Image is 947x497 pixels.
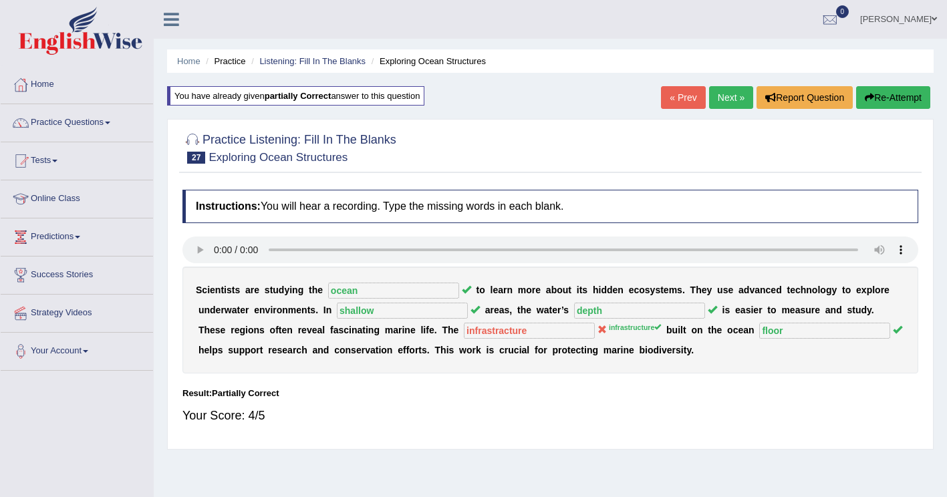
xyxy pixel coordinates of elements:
b: t [270,285,273,295]
b: e [254,285,259,295]
b: . [434,325,437,335]
b: e [493,285,498,295]
span: 0 [836,5,849,18]
b: i [751,305,753,315]
b: s [310,305,315,315]
b: e [272,345,277,355]
a: Home [1,66,153,100]
a: Listening: Fill In The Blanks [259,56,366,66]
b: e [282,345,287,355]
b: l [680,325,683,335]
a: Success Stories [1,257,153,290]
b: a [370,345,376,355]
h4: You will hear a recording. Type the missing words in each blank. [182,190,918,223]
b: d [776,285,782,295]
b: o [270,325,276,335]
b: a [312,345,317,355]
b: o [691,325,697,335]
input: blank [759,323,890,339]
b: e [210,285,215,295]
b: n [618,285,624,295]
b: e [398,345,403,355]
b: s [259,325,265,335]
b: r [298,325,301,335]
button: Report Question [757,86,853,109]
a: Predictions [1,218,153,252]
b: c [766,285,771,295]
a: Practice Questions [1,104,153,138]
b: a [743,325,749,335]
b: f [426,325,429,335]
b: t [852,305,855,315]
b: h [593,285,599,295]
span: 27 [187,152,205,164]
b: g [298,285,304,295]
b: e [790,305,795,315]
b: s [645,285,650,295]
b: b [551,285,557,295]
b: x [861,285,867,295]
b: f [330,325,333,335]
b: i [577,285,579,295]
b: i [378,345,381,355]
b: b [666,325,672,335]
b: a [287,345,293,355]
b: m [781,305,789,315]
b: . [871,305,874,315]
b: n [301,305,307,315]
b: n [387,345,393,355]
b: i [366,325,368,335]
b: s [724,305,730,315]
b: h [801,285,807,295]
b: e [728,285,733,295]
b: e [494,305,499,315]
b: . [682,285,685,295]
a: Tests [1,142,153,176]
b: n [749,325,755,335]
b: i [722,305,725,315]
b: c [344,325,349,335]
b: a [498,285,503,295]
b: s [227,285,232,295]
sup: infrastructure [609,323,661,331]
input: blank [328,283,459,299]
b: u [855,305,861,315]
b: c [334,345,340,355]
b: I [323,305,326,315]
b: t [362,325,366,335]
b: l [817,285,820,295]
b: u [717,285,723,295]
b: n [292,285,298,295]
b: h [312,285,318,295]
b: l [872,285,875,295]
b: l [322,325,325,335]
b: t [517,305,521,315]
b: e [735,305,740,315]
input: blank [337,303,468,319]
b: o [727,325,733,335]
a: Your Account [1,333,153,366]
b: i [402,325,404,335]
b: o [248,325,254,335]
b: o [557,285,563,295]
b: e [771,285,776,295]
b: s [228,345,233,355]
a: Home [177,56,200,66]
b: n [204,305,210,315]
b: e [240,305,245,315]
b: c [202,285,207,295]
a: « Prev [661,86,705,109]
b: d [279,285,285,295]
b: e [216,305,221,315]
b: . [315,305,318,315]
b: m [518,285,526,295]
b: m [288,305,296,315]
input: blank [464,323,595,339]
b: y [707,285,712,295]
b: c [634,285,639,295]
b: r [415,345,418,355]
b: r [256,345,259,355]
b: e [235,325,240,335]
b: o [526,285,532,295]
b: t [260,345,263,355]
